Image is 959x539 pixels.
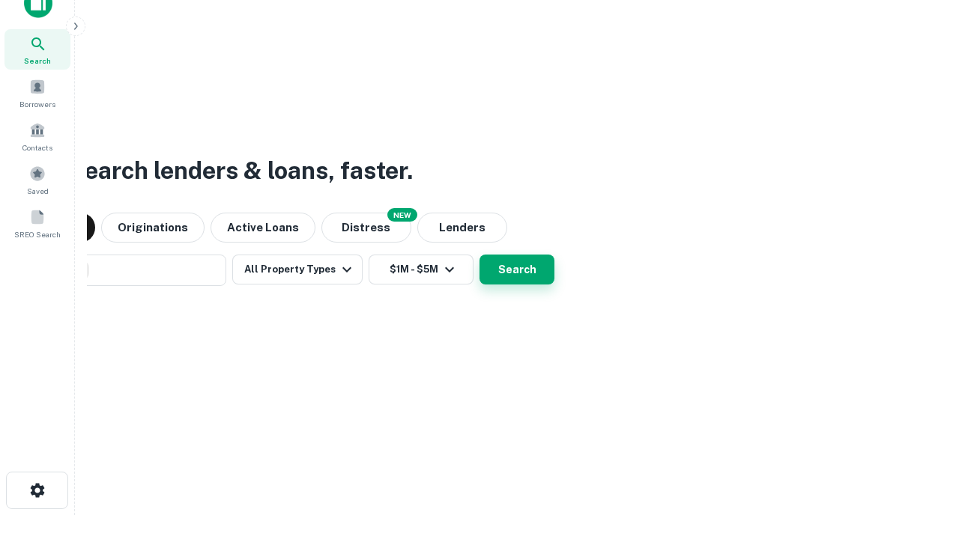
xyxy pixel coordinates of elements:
a: Search [4,29,70,70]
a: SREO Search [4,203,70,243]
button: Lenders [417,213,507,243]
a: Saved [4,159,70,200]
button: Active Loans [211,213,315,243]
span: Search [24,55,51,67]
h3: Search lenders & loans, faster. [68,153,413,189]
button: Originations [101,213,205,243]
a: Contacts [4,116,70,156]
span: Borrowers [19,98,55,110]
button: Search distressed loans with lien and other non-mortgage details. [321,213,411,243]
span: Contacts [22,141,52,153]
iframe: Chat Widget [884,419,959,491]
a: Borrowers [4,73,70,113]
span: SREO Search [14,228,61,240]
button: Search [479,255,554,284]
button: All Property Types [232,255,363,284]
button: $1M - $5M [369,255,474,284]
span: Saved [27,185,49,197]
div: NEW [387,208,417,222]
